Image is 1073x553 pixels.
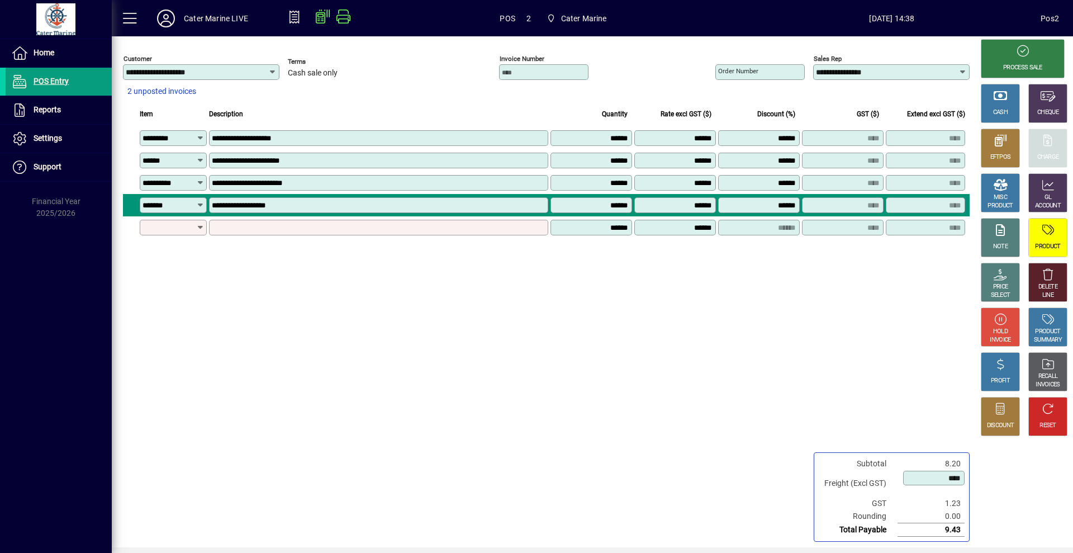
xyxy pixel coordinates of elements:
[991,291,1010,300] div: SELECT
[1041,10,1059,27] div: Pos2
[1035,202,1061,210] div: ACCOUNT
[819,470,898,497] td: Freight (Excl GST)
[1042,291,1053,300] div: LINE
[898,510,965,523] td: 0.00
[1037,108,1058,117] div: CHEQUE
[1035,243,1060,251] div: PRODUCT
[1037,153,1059,162] div: CHARGE
[6,39,112,67] a: Home
[993,328,1008,336] div: HOLD
[288,69,338,78] span: Cash sale only
[898,497,965,510] td: 1.23
[898,523,965,537] td: 9.43
[6,125,112,153] a: Settings
[993,283,1008,291] div: PRICE
[1036,381,1060,389] div: INVOICES
[34,134,62,143] span: Settings
[857,108,879,120] span: GST ($)
[990,153,1011,162] div: EFTPOS
[907,108,965,120] span: Extend excl GST ($)
[898,457,965,470] td: 8.20
[6,153,112,181] a: Support
[34,48,54,57] span: Home
[34,162,61,171] span: Support
[661,108,711,120] span: Rate excl GST ($)
[990,336,1010,344] div: INVOICE
[542,8,611,29] span: Cater Marine
[819,457,898,470] td: Subtotal
[987,422,1014,430] div: DISCOUNT
[561,10,607,27] span: Cater Marine
[757,108,795,120] span: Discount (%)
[814,55,842,63] mat-label: Sales rep
[148,8,184,29] button: Profile
[1038,283,1057,291] div: DELETE
[184,10,248,27] div: Cater Marine LIVE
[718,67,758,75] mat-label: Order number
[127,86,196,97] span: 2 unposted invoices
[1035,328,1060,336] div: PRODUCT
[500,55,544,63] mat-label: Invoice number
[994,193,1007,202] div: MISC
[602,108,628,120] span: Quantity
[987,202,1013,210] div: PRODUCT
[288,58,355,65] span: Terms
[1003,64,1042,72] div: PROCESS SALE
[209,108,243,120] span: Description
[1034,336,1062,344] div: SUMMARY
[124,55,152,63] mat-label: Customer
[1039,422,1056,430] div: RESET
[34,105,61,114] span: Reports
[993,108,1008,117] div: CASH
[1038,372,1058,381] div: RECALL
[1044,193,1052,202] div: GL
[6,96,112,124] a: Reports
[991,377,1010,385] div: PROFIT
[500,10,515,27] span: POS
[140,108,153,120] span: Item
[743,10,1041,27] span: [DATE] 14:38
[819,523,898,537] td: Total Payable
[526,10,531,27] span: 2
[993,243,1008,251] div: NOTE
[819,510,898,523] td: Rounding
[819,497,898,510] td: GST
[34,77,69,86] span: POS Entry
[123,82,201,102] button: 2 unposted invoices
